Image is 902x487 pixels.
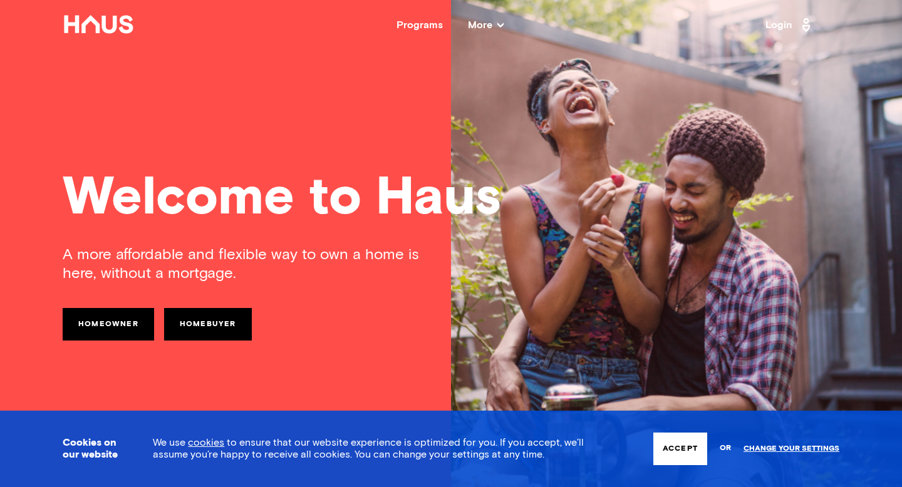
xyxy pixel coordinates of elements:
[164,308,252,341] a: Homebuyer
[744,444,839,453] a: Change your settings
[188,438,224,448] a: cookies
[63,437,122,461] h3: Cookies on our website
[653,433,707,465] button: Accept
[63,308,154,341] a: Homeowner
[63,172,839,225] div: Welcome to Haus
[153,438,584,459] span: We use to ensure that our website experience is optimized for you. If you accept, we’ll assume yo...
[468,20,504,30] span: More
[765,15,814,35] a: Login
[720,438,731,459] span: or
[63,245,451,283] div: A more affordable and flexible way to own a home is here, without a mortgage.
[397,20,443,30] a: Programs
